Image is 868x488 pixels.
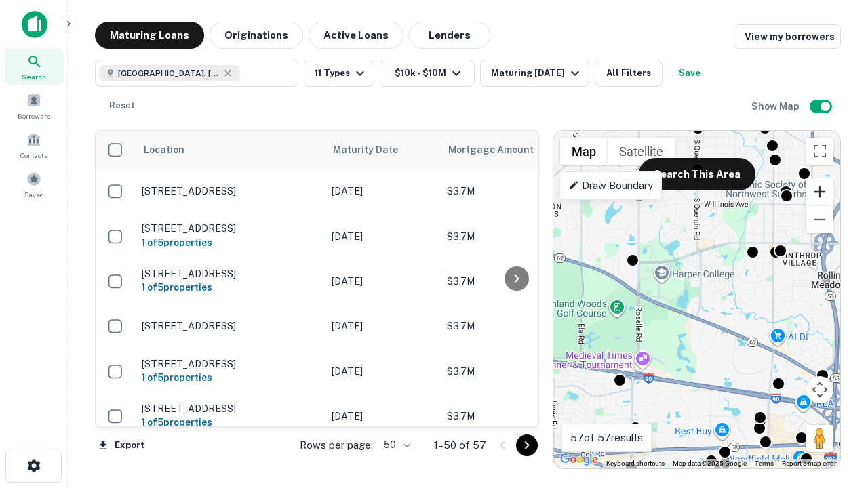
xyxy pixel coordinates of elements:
[4,48,64,85] a: Search
[24,189,44,200] span: Saved
[409,22,490,49] button: Lenders
[378,435,412,455] div: 50
[210,22,303,49] button: Originations
[142,320,318,332] p: [STREET_ADDRESS]
[755,460,774,467] a: Terms (opens in new tab)
[553,131,840,468] div: 0 0
[22,11,47,38] img: capitalize-icon.png
[333,142,416,158] span: Maturity Date
[142,235,318,250] h6: 1 of 5 properties
[309,22,403,49] button: Active Loans
[447,364,583,379] p: $3.7M
[806,206,833,233] button: Zoom out
[332,229,433,244] p: [DATE]
[447,409,583,424] p: $3.7M
[18,110,50,121] span: Borrowers
[325,131,440,169] th: Maturity Date
[447,184,583,199] p: $3.7M
[668,60,711,87] button: Save your search to get updates of matches that match your search criteria.
[142,222,318,235] p: [STREET_ADDRESS]
[560,138,608,165] button: Show street map
[606,459,665,468] button: Keyboard shortcuts
[673,460,747,467] span: Map data ©2025 Google
[448,142,551,158] span: Mortgage Amount
[595,60,663,87] button: All Filters
[142,268,318,280] p: [STREET_ADDRESS]
[751,99,802,114] h6: Show Map
[4,127,64,163] a: Contacts
[142,358,318,370] p: [STREET_ADDRESS]
[480,60,589,87] button: Maturing [DATE]
[447,274,583,289] p: $3.7M
[491,65,583,81] div: Maturing [DATE]
[300,437,373,453] p: Rows per page:
[806,178,833,205] button: Zoom in
[142,415,318,430] h6: 1 of 5 properties
[516,434,538,456] button: Go to next page
[782,460,836,467] a: Report a map error
[568,178,653,194] p: Draw Boundary
[143,142,184,158] span: Location
[304,60,374,87] button: 11 Types
[20,150,47,161] span: Contacts
[142,280,318,295] h6: 1 of 5 properties
[95,435,148,455] button: Export
[447,319,583,333] p: $3.7M
[734,24,841,49] a: View my borrowers
[332,319,433,333] p: [DATE]
[142,403,318,415] p: [STREET_ADDRESS]
[4,166,64,203] a: Saved
[806,376,833,403] button: Map camera controls
[380,60,475,87] button: $10k - $10M
[332,409,433,424] p: [DATE]
[557,451,601,468] a: Open this area in Google Maps (opens a new window)
[570,430,643,446] p: 57 of 57 results
[440,131,589,169] th: Mortgage Amount
[332,364,433,379] p: [DATE]
[332,184,433,199] p: [DATE]
[95,22,204,49] button: Maturing Loans
[639,158,755,190] button: Search This Area
[806,138,833,165] button: Toggle fullscreen view
[4,87,64,124] a: Borrowers
[434,437,486,453] p: 1–50 of 57
[135,131,325,169] th: Location
[447,229,583,244] p: $3.7M
[800,380,868,445] iframe: Chat Widget
[142,370,318,385] h6: 1 of 5 properties
[118,67,220,79] span: [GEOGRAPHIC_DATA], [GEOGRAPHIC_DATA]
[332,274,433,289] p: [DATE]
[608,138,675,165] button: Show satellite imagery
[557,451,601,468] img: Google
[100,92,144,119] button: Reset
[142,185,318,197] p: [STREET_ADDRESS]
[22,71,46,82] span: Search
